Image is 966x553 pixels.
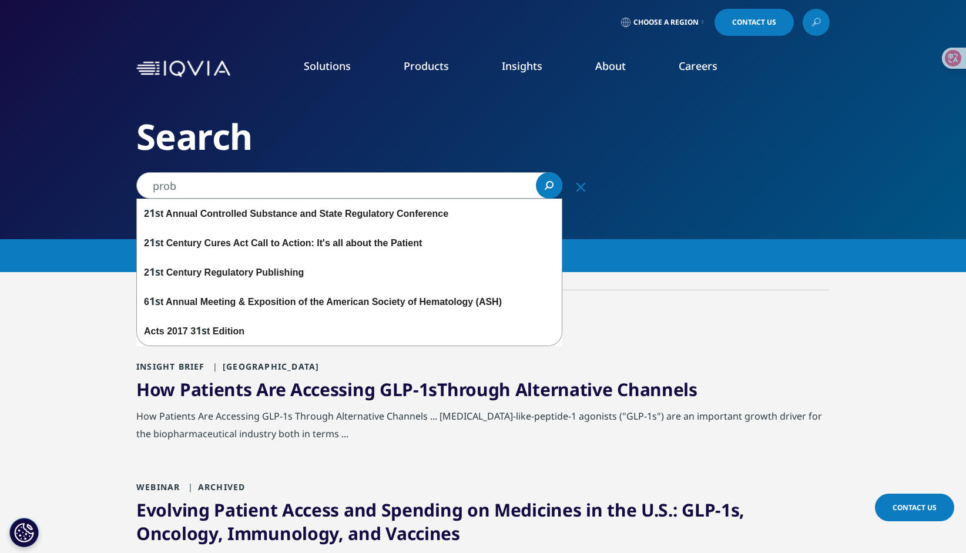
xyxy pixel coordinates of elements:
[419,377,437,401] span: 1s
[715,9,794,36] a: Contact Us
[208,361,320,372] span: [GEOGRAPHIC_DATA]
[149,206,160,220] span: 1s
[502,59,542,73] a: Insights
[137,228,562,257] div: 2 t Century Cures Act Call to Action: It's all about the Patient
[149,264,160,279] span: 1s
[566,172,595,200] div: Clear
[595,59,626,73] a: About
[136,115,830,159] h2: Search
[196,323,207,337] span: 1s
[875,494,954,521] a: Contact Us
[136,172,562,199] input: Search
[679,59,717,73] a: Careers
[137,257,562,287] div: 2 t Century Regulatory Publishing
[545,181,554,190] svg: Search
[137,199,562,228] div: 2 t Annual Controlled Substance and State Regulatory Conference
[136,407,830,448] div: How Patients Are Accessing GLP-1s Through Alternative Channels ... [MEDICAL_DATA]-like-peptide-1 ...
[137,316,562,346] div: Acts 2017 3 t Edition
[136,61,230,78] img: IQVIA Healthcare Information Technology and Pharma Clinical Research Company
[633,18,699,27] span: Choose a Region
[235,41,830,96] nav: Primary
[136,199,562,346] div: Search Suggestions
[576,183,585,192] svg: Clear
[136,481,180,492] span: Webinar
[721,498,739,522] span: 1s
[183,481,246,492] span: Archived
[137,287,562,316] div: 6 t Annual Meeting & Exposition of the American Society of Hematology (ASH)
[136,377,697,401] a: How Patients Are Accessing GLP-1sThrough Alternative Channels
[9,518,39,547] button: Cookie 设置
[893,502,937,512] span: Contact Us
[404,59,449,73] a: Products
[149,294,160,308] span: 1s
[304,59,351,73] a: Solutions
[149,235,160,249] span: 1s
[732,19,776,26] span: Contact Us
[137,199,562,346] div: 21st Annual Controlled Substance and State Regulatory Conference21st Century Cures Act Call to Ac...
[136,361,205,372] span: Insight Brief
[136,498,744,545] a: Evolving Patient Access and Spending on Medicines in the U.S.: GLP-1s, Oncology, Immunology, and ...
[536,172,562,199] a: Search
